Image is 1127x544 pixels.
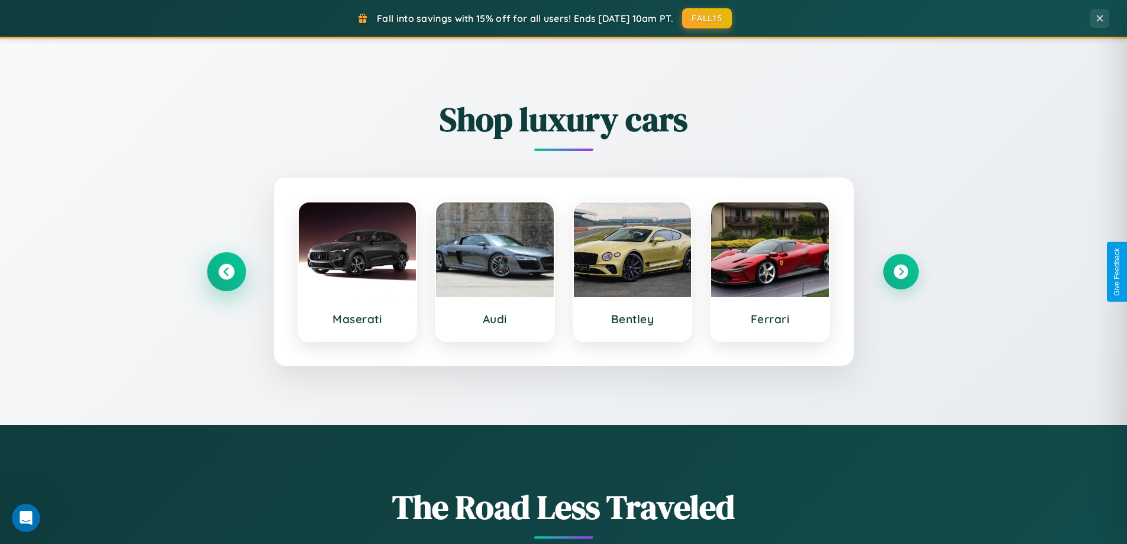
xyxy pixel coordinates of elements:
[311,312,405,326] h3: Maserati
[12,504,40,532] iframe: Intercom live chat
[1113,248,1121,296] div: Give Feedback
[209,484,919,530] h1: The Road Less Traveled
[209,96,919,142] h2: Shop luxury cars
[723,312,817,326] h3: Ferrari
[586,312,680,326] h3: Bentley
[377,12,673,24] span: Fall into savings with 15% off for all users! Ends [DATE] 10am PT.
[448,312,542,326] h3: Audi
[682,8,732,28] button: FALL15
